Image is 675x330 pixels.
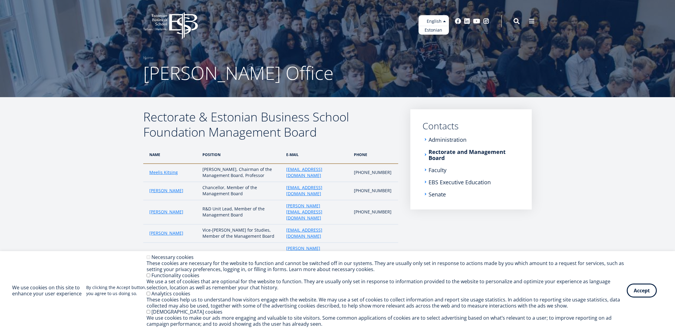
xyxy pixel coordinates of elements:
label: Necessary cookies [151,254,194,260]
button: Accept [627,284,657,298]
td: [PHONE_NUMBER] [351,200,398,224]
div: These cookies are necessary for the website to function and cannot be switched off in our systems... [147,260,627,272]
a: [PERSON_NAME][EMAIL_ADDRESS][DOMAIN_NAME] [286,203,348,221]
a: [PERSON_NAME] [149,230,183,236]
p: [PERSON_NAME], Chairman of the Management Board, Professor [202,166,280,179]
a: Faculty [429,167,446,173]
a: [PERSON_NAME] [149,188,183,194]
a: Youtube [473,18,480,24]
td: Vice-[PERSON_NAME] for Studies, Member of the Management Board [199,224,283,243]
a: Estonian [419,26,449,35]
a: EBS Executive Education [429,179,491,185]
td: Chancellor, Member of the Management Board [199,182,283,200]
label: [DEMOGRAPHIC_DATA] cookies [151,308,222,315]
div: These cookies help us to understand how visitors engage with the website. We may use a set of coo... [147,297,627,309]
a: Facebook [455,18,461,24]
a: Instagram [483,18,489,24]
a: Administration [429,137,466,143]
a: [EMAIL_ADDRESS][DOMAIN_NAME] [286,227,348,239]
a: Home [143,55,154,61]
a: Linkedin [464,18,470,24]
h2: Rectorate & Estonian Business School Foundation Management Board [143,109,398,140]
a: [PERSON_NAME][EMAIL_ADDRESS][DOMAIN_NAME] [286,245,348,264]
p: [PHONE_NUMBER] [354,169,392,175]
a: [PERSON_NAME] [149,209,183,215]
a: Senate [429,191,446,197]
td: R&D Unit Lead, Member of the Management Board [199,200,283,224]
a: [EMAIL_ADDRESS][DOMAIN_NAME] [286,166,348,179]
td: Head of MBA and Executive Education [199,243,283,267]
span: [PERSON_NAME] Office [143,60,334,85]
th: phone [351,146,398,164]
p: By clicking the Accept button, you agree to us doing so. [86,284,146,297]
th: POSition [199,146,283,164]
th: e-mail [283,146,351,164]
h2: We use cookies on this site to enhance your user experience [12,284,86,297]
a: Contacts [422,121,520,131]
div: We use cookies to make our ads more engaging and valuable to site visitors. Some common applicati... [147,315,627,327]
td: [PHONE_NUMBER] [351,182,398,200]
div: We use a set of cookies that are optional for the website to function. They are usually only set ... [147,278,627,291]
a: [EMAIL_ADDRESS][DOMAIN_NAME] [286,185,348,197]
a: Rectorate and Management Board [429,149,520,161]
a: Meelis Kitsing [149,169,178,175]
label: Analytics cookies [151,290,190,297]
th: NAME [143,146,199,164]
label: Functionality cookies [151,272,199,279]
